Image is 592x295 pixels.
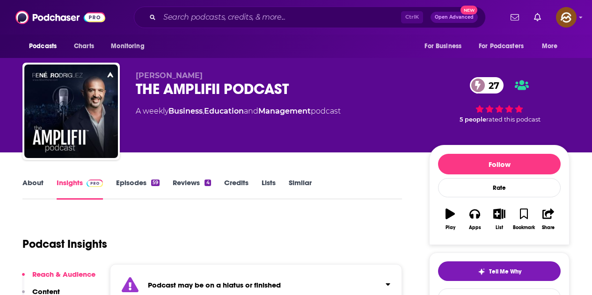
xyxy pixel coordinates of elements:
a: Lists [262,178,276,200]
button: open menu [418,37,473,55]
span: More [542,40,558,53]
span: 5 people [460,116,486,123]
div: Rate [438,178,561,197]
span: Open Advanced [435,15,474,20]
div: Bookmark [513,225,535,230]
span: For Podcasters [479,40,524,53]
span: Podcasts [29,40,57,53]
span: New [460,6,477,14]
div: Share [542,225,555,230]
button: Bookmark [512,202,536,236]
a: Management [258,107,311,115]
img: tell me why sparkle [478,268,485,275]
p: Reach & Audience [32,270,95,279]
span: Tell Me Why [489,268,521,275]
strong: Podcast may be on a hiatus or finished [148,281,281,289]
span: , [203,107,204,115]
div: Search podcasts, credits, & more... [134,7,486,28]
button: Follow [438,154,561,174]
span: 27 [479,77,504,94]
button: List [487,202,512,236]
div: 27 5 peoplerated this podcast [429,71,570,129]
span: [PERSON_NAME] [136,71,203,80]
span: rated this podcast [486,116,541,123]
button: open menu [104,37,156,55]
div: List [496,225,503,230]
a: 27 [470,77,504,94]
span: Ctrl K [401,11,423,23]
div: Apps [469,225,481,230]
a: Credits [224,178,248,200]
a: Reviews4 [173,178,211,200]
button: Open AdvancedNew [431,12,478,23]
a: Charts [68,37,100,55]
a: Show notifications dropdown [530,9,545,25]
button: open menu [22,37,69,55]
a: Episodes59 [116,178,160,200]
button: Share [536,202,561,236]
a: About [22,178,44,200]
button: open menu [473,37,537,55]
div: A weekly podcast [136,106,341,117]
span: For Business [424,40,461,53]
button: Reach & Audience [22,270,95,287]
span: Charts [74,40,94,53]
img: Podchaser - Follow, Share and Rate Podcasts [15,8,105,26]
button: Show profile menu [556,7,577,28]
input: Search podcasts, credits, & more... [160,10,401,25]
a: InsightsPodchaser Pro [57,178,103,200]
button: tell me why sparkleTell Me Why [438,261,561,281]
a: Similar [289,178,312,200]
a: Business [168,107,203,115]
div: Play [446,225,455,230]
img: User Profile [556,7,577,28]
span: Monitoring [111,40,144,53]
a: Education [204,107,244,115]
img: THE AMPLIFII PODCAST [24,65,118,158]
button: open menu [535,37,570,55]
div: 59 [151,180,160,186]
button: Play [438,202,462,236]
h1: Podcast Insights [22,237,107,251]
a: Show notifications dropdown [507,9,523,25]
span: Logged in as hey85204 [556,7,577,28]
button: Apps [462,202,487,236]
span: and [244,107,258,115]
div: 4 [205,180,211,186]
img: Podchaser Pro [87,180,103,187]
